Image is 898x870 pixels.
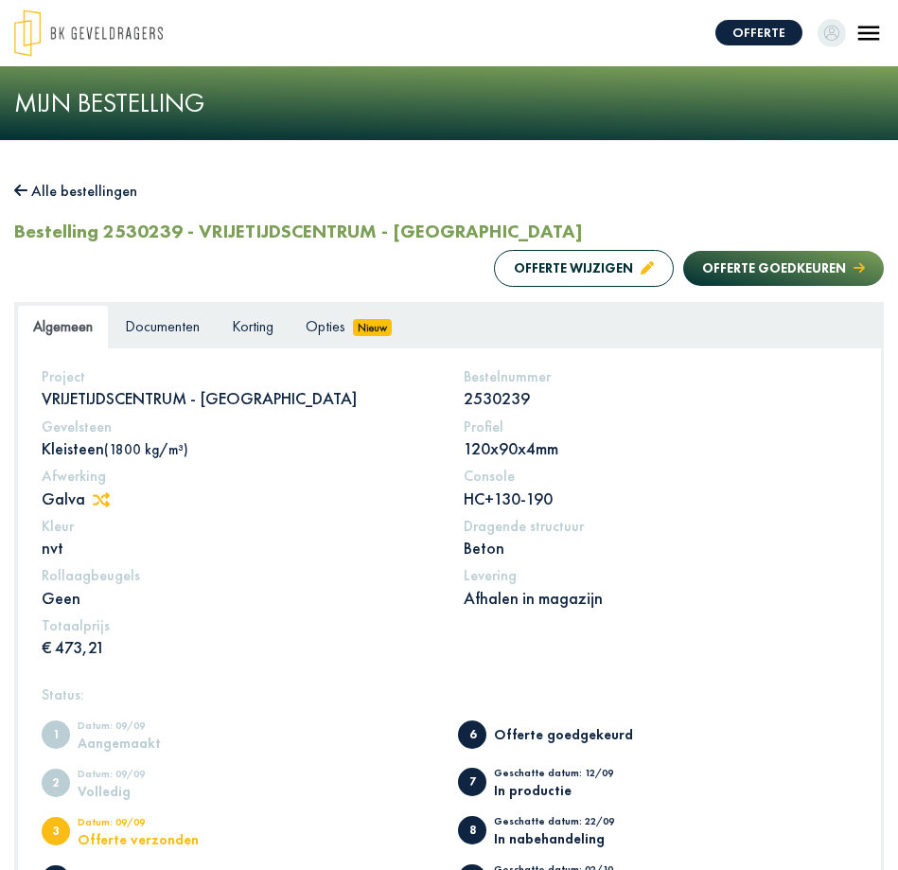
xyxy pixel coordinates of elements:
[458,816,486,844] span: In nabehandeling
[42,387,435,409] p: VRIJETIJDSCENTRUM - [GEOGRAPHIC_DATA]
[464,417,857,435] h5: Profiel
[494,768,650,783] div: Geschatte datum: 12/09
[78,817,234,832] div: Datum: 09/09
[42,720,70,749] span: Aangemaakt
[14,220,583,242] h2: Bestelling 2530239 - VRIJETIJDSCENTRUM - [GEOGRAPHIC_DATA]
[42,566,435,584] h5: Rollaagbeugels
[78,832,234,846] div: Offerte verzonden
[78,769,234,784] div: Datum: 09/09
[42,769,70,797] span: Volledig
[458,720,486,749] span: Offerte goedgekeurd
[464,437,857,459] p: 120x90x4mm
[306,316,345,336] span: Opties
[42,417,435,435] h5: Gevelsteen
[232,316,273,336] span: Korting
[14,87,884,119] h1: Mijn bestelling
[42,437,435,459] p: Kleisteen
[104,440,188,458] span: (1800 kg/m³)
[125,316,200,336] span: Documenten
[42,587,435,609] p: Geen
[818,19,846,47] img: dummypic.png
[33,316,93,336] span: Algemeen
[494,831,650,845] div: In nabehandeling
[17,305,881,348] ul: Tabs
[42,817,70,845] span: Offerte verzonden
[464,467,857,485] h5: Console
[494,783,650,797] div: In productie
[14,178,137,205] button: Alle bestellingen
[42,537,435,559] p: nvt
[353,319,392,336] span: Nieuw
[42,685,857,703] h5: Status:
[464,537,857,559] p: Beton
[494,816,650,831] div: Geschatte datum: 22/09
[464,488,857,509] p: HC+130-190
[494,250,674,287] button: Offerte wijzigen
[464,566,857,584] h5: Levering
[464,387,857,409] p: 2530239
[42,488,435,509] p: Galva
[78,720,234,736] div: Datum: 09/09
[715,20,802,45] a: Offerte
[42,367,435,385] h5: Project
[464,367,857,385] h5: Bestelnummer
[42,517,435,535] h5: Kleur
[458,768,486,796] span: In productie
[854,18,884,48] button: Toggle navigation
[42,616,435,634] h5: Totaalprijs
[464,587,857,609] p: Afhalen in magazijn
[14,9,163,57] img: logo
[42,467,435,485] h5: Afwerking
[854,19,883,47] img: icon
[683,251,884,286] button: Offerte goedkeuren
[78,784,234,798] div: Volledig
[78,736,234,750] div: Aangemaakt
[42,636,435,658] p: € 473,21
[464,517,857,535] h5: Dragende structuur
[494,727,650,741] div: Offerte goedgekeurd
